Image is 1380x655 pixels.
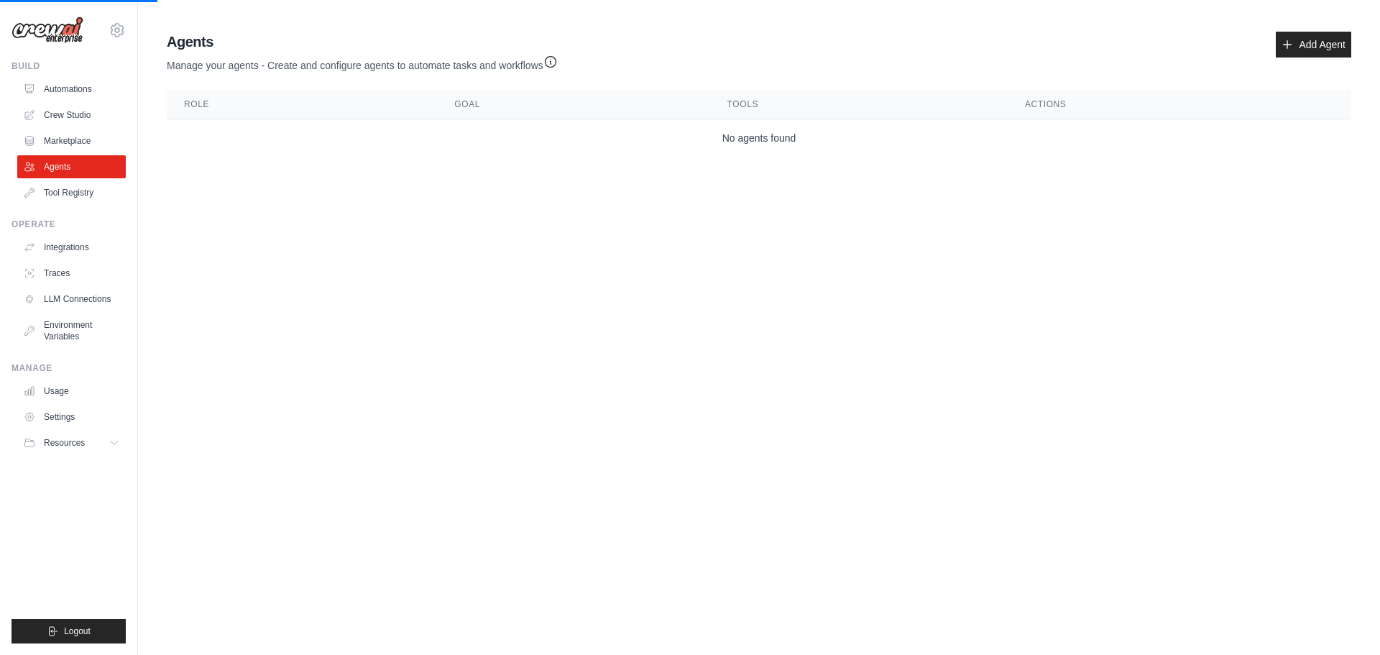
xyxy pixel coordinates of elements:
[64,626,91,637] span: Logout
[17,155,126,178] a: Agents
[17,78,126,101] a: Automations
[17,129,126,152] a: Marketplace
[11,60,126,72] div: Build
[17,236,126,259] a: Integrations
[1008,90,1351,119] th: Actions
[17,181,126,204] a: Tool Registry
[437,90,709,119] th: Goal
[11,17,83,44] img: Logo
[710,90,1008,119] th: Tools
[11,362,126,374] div: Manage
[11,619,126,643] button: Logout
[167,119,1351,157] td: No agents found
[17,288,126,311] a: LLM Connections
[11,219,126,230] div: Operate
[17,406,126,429] a: Settings
[44,437,85,449] span: Resources
[167,90,437,119] th: Role
[1276,32,1351,58] a: Add Agent
[17,380,126,403] a: Usage
[167,52,558,73] p: Manage your agents - Create and configure agents to automate tasks and workflows
[17,431,126,454] button: Resources
[167,32,558,52] h2: Agents
[17,262,126,285] a: Traces
[17,104,126,127] a: Crew Studio
[17,313,126,348] a: Environment Variables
